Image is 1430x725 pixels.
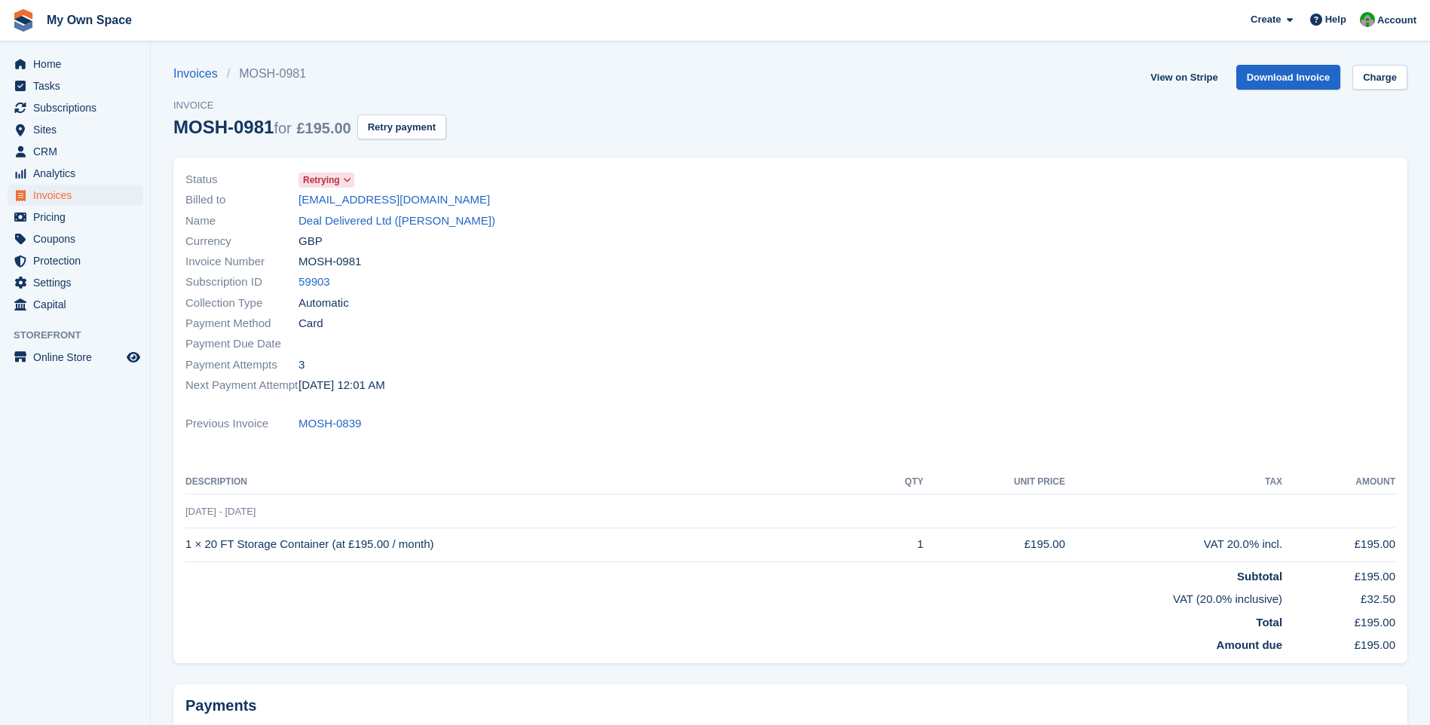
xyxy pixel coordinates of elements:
span: Status [185,171,299,188]
th: Amount [1282,470,1395,494]
a: Invoices [173,65,227,83]
span: Subscription ID [185,274,299,291]
td: 1 [872,528,923,561]
span: Settings [33,272,124,293]
td: £32.50 [1282,585,1395,608]
span: Capital [33,294,124,315]
td: VAT (20.0% inclusive) [185,585,1282,608]
strong: Total [1256,616,1282,629]
span: Next Payment Attempt [185,377,299,394]
span: £195.00 [296,120,351,136]
div: VAT 20.0% incl. [1065,536,1282,553]
a: Preview store [124,348,142,366]
span: Account [1377,13,1416,28]
span: [DATE] - [DATE] [185,506,256,517]
span: Payment Method [185,315,299,332]
span: 3 [299,356,305,374]
strong: Subtotal [1237,570,1282,583]
span: Invoices [33,185,124,206]
span: Sites [33,119,124,140]
a: Charge [1352,65,1407,90]
a: Deal Delivered Ltd ([PERSON_NAME]) [299,213,495,230]
a: menu [8,163,142,184]
span: Payment Due Date [185,335,299,353]
td: £195.00 [1282,528,1395,561]
span: Previous Invoice [185,415,299,433]
th: Tax [1065,470,1282,494]
span: for [274,120,291,136]
td: 1 × 20 FT Storage Container (at £195.00 / month) [185,528,872,561]
a: [EMAIL_ADDRESS][DOMAIN_NAME] [299,191,490,209]
a: Download Invoice [1236,65,1341,90]
span: Online Store [33,347,124,368]
span: MOSH-0981 [299,253,361,271]
a: My Own Space [41,8,138,32]
time: 2025-08-15 23:01:37 UTC [299,377,385,394]
a: View on Stripe [1144,65,1223,90]
span: Subscriptions [33,97,124,118]
span: Payment Attempts [185,356,299,374]
img: stora-icon-8386f47178a22dfd0bd8f6a31ec36ba5ce8667c1dd55bd0f319d3a0aa187defe.svg [12,9,35,32]
a: 59903 [299,274,330,291]
a: menu [8,272,142,293]
a: menu [8,54,142,75]
strong: Amount due [1217,638,1283,651]
span: Pricing [33,206,124,228]
td: £195.00 [1282,631,1395,654]
a: menu [8,119,142,140]
span: Currency [185,233,299,250]
span: Coupons [33,228,124,249]
span: Name [185,213,299,230]
span: Retrying [303,173,340,187]
span: Tasks [33,75,124,96]
th: Unit Price [923,470,1065,494]
a: menu [8,228,142,249]
span: Help [1325,12,1346,27]
a: menu [8,206,142,228]
a: menu [8,294,142,315]
span: Billed to [185,191,299,209]
span: Analytics [33,163,124,184]
td: £195.00 [1282,608,1395,632]
span: Invoice Number [185,253,299,271]
a: menu [8,185,142,206]
span: Collection Type [185,295,299,312]
span: GBP [299,233,323,250]
a: menu [8,75,142,96]
a: menu [8,141,142,162]
td: £195.00 [923,528,1065,561]
a: menu [8,250,142,271]
a: menu [8,97,142,118]
a: MOSH-0839 [299,415,361,433]
th: Description [185,470,872,494]
a: Retrying [299,171,354,188]
button: Retry payment [357,115,446,139]
span: Invoice [173,98,446,113]
span: Card [299,315,323,332]
a: menu [8,347,142,368]
span: CRM [33,141,124,162]
span: Storefront [14,328,150,343]
div: MOSH-0981 [173,117,351,137]
span: Create [1251,12,1281,27]
span: Automatic [299,295,349,312]
nav: breadcrumbs [173,65,446,83]
th: QTY [872,470,923,494]
span: Protection [33,250,124,271]
td: £195.00 [1282,561,1395,585]
span: Home [33,54,124,75]
h2: Payments [185,696,1395,715]
img: Paula Harris [1360,12,1375,27]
